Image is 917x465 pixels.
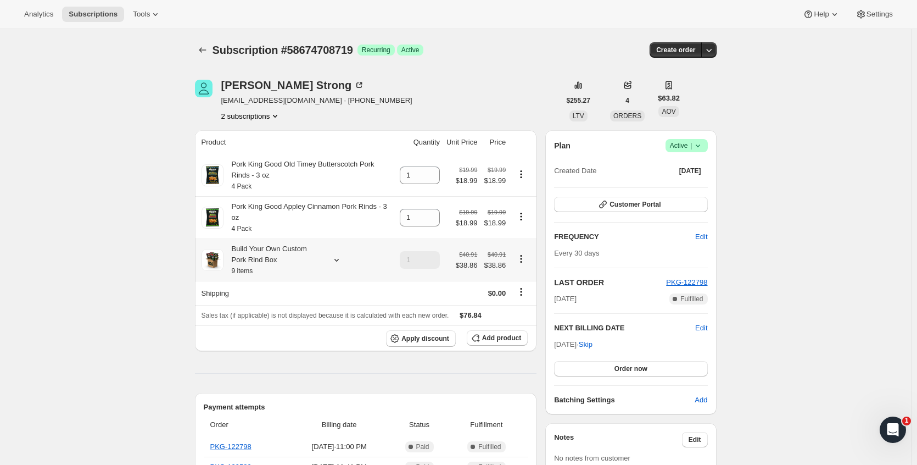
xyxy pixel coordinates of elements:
span: | [690,141,692,150]
span: Help [814,10,829,19]
h3: Notes [554,432,682,447]
span: $38.86 [484,260,506,271]
span: Tools [133,10,150,19]
small: 4 Pack [232,182,252,190]
span: Paid [416,442,429,451]
span: Status [394,419,445,430]
span: Billing date [292,419,387,430]
span: Fulfilled [680,295,703,303]
span: ORDERS [613,112,641,120]
button: Settings [849,7,899,22]
h2: Plan [554,140,571,151]
button: Help [796,7,846,22]
span: $18.99 [484,175,506,186]
button: Edit [695,323,707,334]
div: [PERSON_NAME] Strong [221,80,365,91]
span: PKG-122798 [666,278,707,286]
button: 4 [619,93,636,108]
span: Skip [579,339,592,350]
button: Apply discount [386,330,456,347]
div: Build Your Own Custom Pork Rind Box [223,243,322,276]
span: Analytics [24,10,53,19]
button: Order now [554,361,707,377]
span: Active [670,140,703,151]
span: Settings [866,10,893,19]
span: $76.84 [460,311,482,319]
button: Analytics [18,7,60,22]
small: $40.91 [459,251,477,258]
span: Add product [482,334,521,342]
img: product img [202,207,223,229]
span: Subscription #58674708719 [213,44,353,56]
a: PKG-122798 [210,442,251,451]
th: Shipping [195,281,397,305]
small: $19.99 [459,167,477,173]
span: [DATE] · [554,340,592,348]
button: Subscriptions [195,42,210,58]
th: Quantity [396,130,443,154]
h2: Payment attempts [204,402,528,413]
button: Product actions [512,211,530,223]
small: $19.99 [488,167,506,173]
span: $0.00 [488,289,506,297]
span: Active [401,46,420,54]
h6: Batching Settings [554,395,695,406]
button: Product actions [512,168,530,180]
span: Sales tax (if applicable) is not displayed because it is calculated with each new order. [202,312,449,319]
th: Unit Price [443,130,480,154]
span: Order now [614,364,647,373]
span: No notes from customer [554,454,630,462]
small: 9 items [232,267,253,275]
small: $19.99 [488,209,506,215]
button: Create order [650,42,702,58]
button: Customer Portal [554,197,707,212]
span: [DATE] [679,167,701,175]
span: 1 [902,417,911,425]
span: [DATE] · 11:00 PM [292,441,387,452]
span: Edit [689,435,701,444]
img: product img [202,164,223,186]
span: Edit [695,231,707,242]
span: Subscriptions [69,10,118,19]
h2: FREQUENCY [554,231,695,242]
button: Product actions [512,253,530,265]
span: LTV [573,112,584,120]
button: Product actions [221,110,281,121]
span: $18.99 [456,218,478,229]
span: AOV [662,108,675,115]
th: Order [204,413,288,437]
span: Every 30 days [554,249,599,257]
span: Recurring [362,46,390,54]
button: Edit [689,228,714,246]
span: Fulfillment [452,419,522,430]
button: $255.27 [560,93,597,108]
small: $40.91 [488,251,506,258]
span: [DATE] [554,294,577,305]
button: PKG-122798 [666,277,707,288]
span: $18.99 [484,218,506,229]
iframe: Intercom live chat [880,417,906,443]
span: Created Date [554,165,596,176]
span: $38.86 [456,260,478,271]
span: Chuck Strong [195,80,213,97]
small: $19.99 [459,209,477,215]
h2: NEXT BILLING DATE [554,323,695,334]
span: $63.82 [658,93,680,104]
span: [EMAIL_ADDRESS][DOMAIN_NAME] · [PHONE_NUMBER] [221,95,412,106]
span: Customer Portal [610,200,661,209]
span: Fulfilled [478,442,501,451]
button: Shipping actions [512,286,530,298]
div: Pork King Good Old Timey Butterscotch Pork Rinds - 3 oz [223,159,394,192]
span: Apply discount [401,334,449,343]
div: Pork King Good Appley Cinnamon Pork Rinds - 3 oz [223,201,394,234]
button: Add product [467,330,528,346]
img: product img [202,249,223,271]
th: Product [195,130,397,154]
span: $255.27 [567,96,590,105]
button: Edit [682,432,708,447]
button: [DATE] [673,163,708,179]
h2: LAST ORDER [554,277,666,288]
button: Subscriptions [62,7,124,22]
span: $18.99 [456,175,478,186]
